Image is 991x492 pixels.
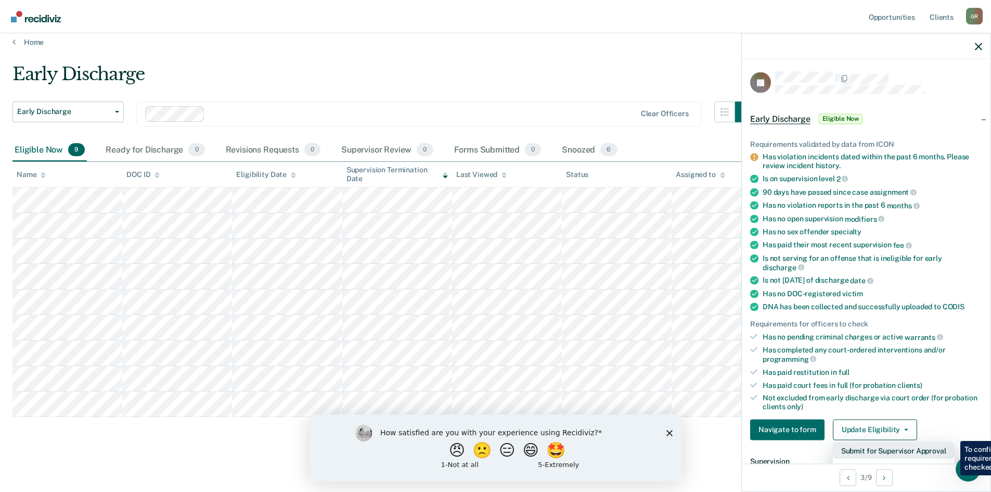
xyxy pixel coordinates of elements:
iframe: Intercom live chat [956,457,981,482]
div: Last Viewed [456,170,507,179]
button: Profile dropdown button [966,8,983,24]
div: Supervisor Review [339,139,435,162]
div: Has paid restitution in [763,368,982,376]
span: 0 [188,143,204,157]
span: assignment [870,188,917,196]
div: Assigned to [676,170,725,179]
div: Name [17,170,46,179]
div: Has no DOC-registered [763,289,982,298]
div: Is on supervision level [763,174,982,183]
span: Eligible Now [819,113,863,124]
div: Clear officers [641,109,689,118]
span: date [850,276,873,285]
span: 9 [68,143,85,157]
span: fee [893,241,912,249]
div: Status [566,170,588,179]
div: Early Discharge [12,64,756,93]
span: full [839,368,850,376]
div: Eligible Now [12,139,87,162]
span: victim [842,289,863,297]
div: 90 days have passed since case [763,187,982,197]
div: Eligibility Date [236,170,296,179]
button: Previous Opportunity [840,469,856,486]
button: Next Opportunity [876,469,893,486]
button: Navigate to form [750,419,825,440]
div: Revisions Requests [224,139,323,162]
div: Requirements validated by data from ICON [750,140,982,148]
div: DOC ID [126,170,160,179]
div: 3 / 9 [742,463,990,491]
span: clients) [897,381,922,389]
div: Has no pending criminal charges or active [763,332,982,342]
span: 0 [417,143,433,157]
a: Home [12,37,979,47]
span: months [887,201,920,209]
span: CODIS [943,302,964,310]
button: Update Eligibility [833,419,917,440]
span: specialty [831,228,861,236]
div: Has violation incidents dated within the past 6 months. Please review incident history. [763,153,982,170]
div: Is not serving for an offense that is ineligible for early [763,254,982,271]
span: modifiers [845,215,885,223]
img: Recidiviz [11,11,61,22]
div: Has no sex offender [763,228,982,236]
div: Has paid their most recent supervision [763,241,982,250]
div: Requirements for officers to check [750,319,982,328]
span: programming [763,355,816,363]
div: Early DischargeEligible Now [742,102,990,135]
span: discharge [763,263,804,271]
div: Forms Submitted [452,139,544,162]
div: G R [966,8,983,24]
a: Navigate to form link [750,419,829,440]
div: Snoozed [560,139,619,162]
span: Early Discharge [750,113,810,124]
span: 6 [600,143,617,157]
iframe: Survey by Kim from Recidiviz [310,414,682,482]
span: 2 [836,174,848,183]
div: Not excluded from early discharge via court order (for probation clients [763,394,982,411]
div: Supervision Termination Date [346,166,448,183]
div: Has paid court fees in full (for probation [763,381,982,389]
div: Has no violation reports in the past 6 [763,201,982,210]
div: Has no open supervision [763,214,982,223]
div: Ready for Discharge [104,139,207,162]
span: Early Discharge [17,107,111,116]
dt: Supervision [750,457,982,465]
div: Has completed any court-ordered interventions and/or [763,346,982,363]
span: 0 [304,143,320,157]
div: Is not [DATE] of discharge [763,276,982,285]
span: 0 [525,143,541,157]
span: only) [787,402,803,411]
div: DNA has been collected and successfully uploaded to [763,302,982,311]
button: Mark as Ineligible [833,459,955,475]
span: warrants [905,333,943,341]
button: Submit for Supervisor Approval [833,442,955,459]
